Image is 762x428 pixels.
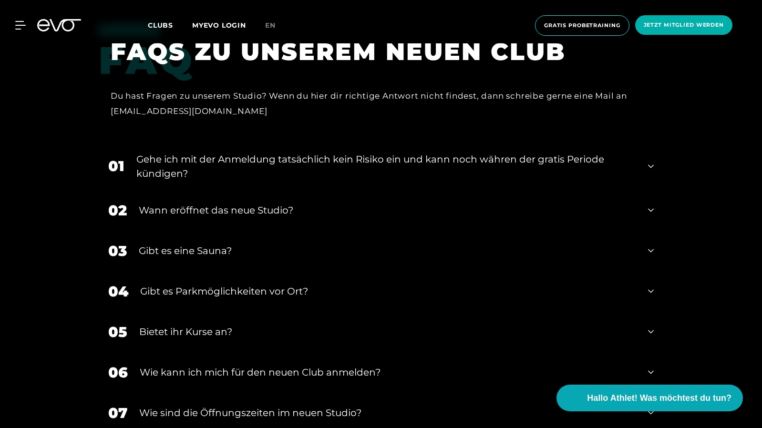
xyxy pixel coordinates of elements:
a: Gratis Probetraining [532,15,632,36]
div: Bietet ihr Kurse an? [139,325,636,339]
div: Wie kann ich mich für den neuen Club anmelden? [140,365,636,379]
div: 02 [108,200,127,221]
div: 01 [108,155,124,177]
div: 04 [108,281,128,302]
span: Clubs [148,21,173,30]
span: Jetzt Mitglied werden [644,21,724,29]
a: en [265,20,287,31]
h1: FAQS ZU UNSEREM NEUEN CLUB [111,36,639,67]
a: Clubs [148,20,192,30]
div: 06 [108,362,128,383]
button: Hallo Athlet! Was möchtest du tun? [556,385,743,411]
a: Jetzt Mitglied werden [632,15,735,36]
a: MYEVO LOGIN [192,21,246,30]
div: ​Wie sind die Öffnungszeiten im neuen Studio? [139,406,636,420]
span: Hallo Athlet! Was möchtest du tun? [587,392,731,405]
div: 07 [108,402,127,424]
div: 03 [108,240,127,262]
div: 05 [108,321,127,343]
span: Gratis Probetraining [544,21,620,30]
div: Gibt es eine Sauna? [139,244,636,258]
span: en [265,21,276,30]
div: Wann eröffnet das neue Studio? [139,203,636,217]
div: Gehe ich mit der Anmeldung tatsächlich kein Risiko ein und kann noch währen der gratis Periode kü... [136,152,636,181]
div: Gibt es Parkmöglichkeiten vor Ort? [140,284,636,298]
div: Du hast Fragen zu unserem Studio? Wenn du hier dir richtige Antwort nicht findest, dann schreibe ... [111,88,639,119]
